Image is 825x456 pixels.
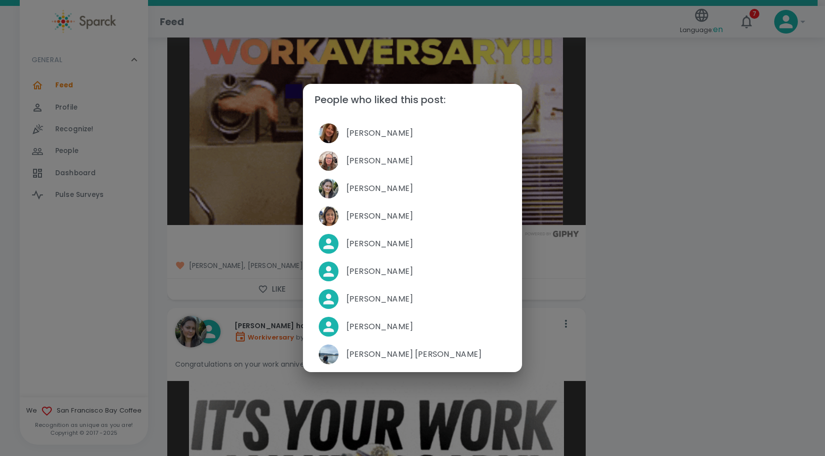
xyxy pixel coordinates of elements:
span: [PERSON_NAME] [PERSON_NAME] [346,348,506,360]
img: Picture of Angela Wilfong [319,151,338,171]
div: Picture of Angela Wilfong[PERSON_NAME] [311,147,514,175]
span: [PERSON_NAME] [346,266,506,277]
div: [PERSON_NAME] [311,285,514,313]
div: [PERSON_NAME] [311,258,514,285]
h2: People who liked this post: [303,84,522,115]
span: [PERSON_NAME] [346,210,506,222]
div: [PERSON_NAME] [311,313,514,341]
span: [PERSON_NAME] [346,293,506,305]
span: [PERSON_NAME] [346,127,506,139]
div: Picture of Sherry Walck[PERSON_NAME] [311,119,514,147]
div: [PERSON_NAME] [311,230,514,258]
img: Picture of Mackenzie Vega [319,179,338,198]
div: Picture of Brenda Jacome[PERSON_NAME] [311,202,514,230]
span: [PERSON_NAME] [346,238,506,250]
img: Picture of Anna Belle Heredia [319,344,338,364]
div: Picture of Anna Belle Heredia[PERSON_NAME] [PERSON_NAME] [311,341,514,368]
img: Picture of Sherry Walck [319,123,338,143]
span: [PERSON_NAME] [346,183,506,194]
div: Picture of Mackenzie Vega[PERSON_NAME] [311,175,514,202]
img: Picture of Brenda Jacome [319,206,338,226]
span: [PERSON_NAME] [346,155,506,167]
span: [PERSON_NAME] [346,321,506,333]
